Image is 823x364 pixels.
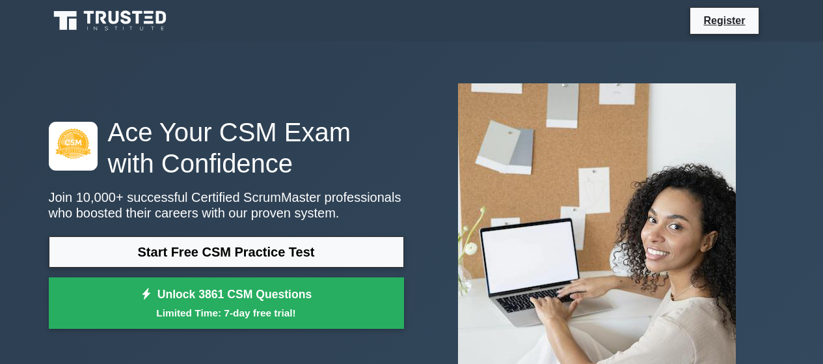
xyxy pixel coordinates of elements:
[695,12,753,29] a: Register
[65,305,388,320] small: Limited Time: 7-day free trial!
[49,117,404,179] h1: Ace Your CSM Exam with Confidence
[49,277,404,329] a: Unlock 3861 CSM QuestionsLimited Time: 7-day free trial!
[49,189,404,221] p: Join 10,000+ successful Certified ScrumMaster professionals who boosted their careers with our pr...
[49,236,404,268] a: Start Free CSM Practice Test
